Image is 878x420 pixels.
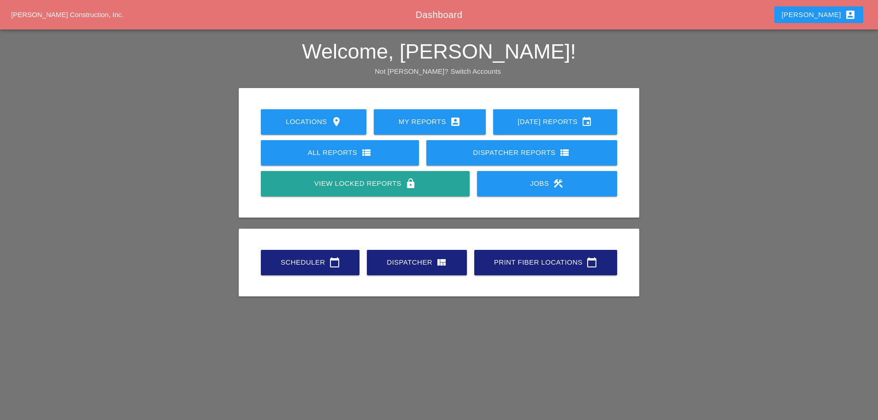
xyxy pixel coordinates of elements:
a: My Reports [374,109,485,135]
div: Scheduler [276,257,345,268]
i: calendar_today [329,257,340,268]
span: Not [PERSON_NAME]? [375,67,448,75]
i: view_list [361,147,372,158]
a: All Reports [261,140,419,166]
i: calendar_today [586,257,597,268]
a: [DATE] Reports [493,109,617,135]
i: account_box [450,116,461,127]
i: view_list [559,147,570,158]
i: view_quilt [436,257,447,268]
a: Jobs [477,171,617,196]
span: Dashboard [416,10,462,20]
button: [PERSON_NAME] [774,6,863,23]
a: Print Fiber Locations [474,250,617,275]
div: [PERSON_NAME] [782,9,856,20]
div: View Locked Reports [276,178,454,189]
a: Dispatcher [367,250,467,275]
i: construction [553,178,564,189]
div: Dispatcher Reports [441,147,602,158]
div: [DATE] Reports [508,116,602,127]
a: [PERSON_NAME] Construction, Inc. [11,11,124,18]
div: My Reports [389,116,471,127]
i: location_on [331,116,342,127]
div: Jobs [492,178,602,189]
div: Print Fiber Locations [489,257,602,268]
div: Locations [276,116,352,127]
a: Scheduler [261,250,359,275]
i: account_box [845,9,856,20]
i: lock [405,178,416,189]
i: event [581,116,592,127]
a: Locations [261,109,366,135]
div: All Reports [276,147,404,158]
a: Switch Accounts [451,67,501,75]
a: View Locked Reports [261,171,469,196]
div: Dispatcher [382,257,452,268]
a: Dispatcher Reports [426,140,617,166]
